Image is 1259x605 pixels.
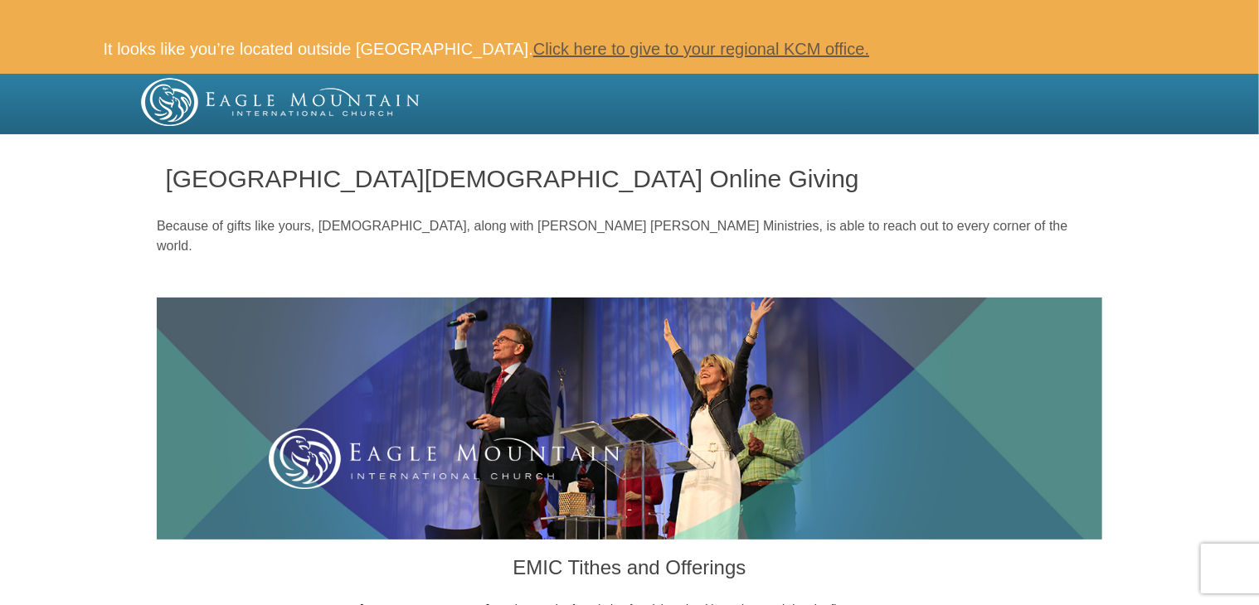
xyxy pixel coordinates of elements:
[166,165,1094,192] h1: [GEOGRAPHIC_DATA][DEMOGRAPHIC_DATA] Online Giving
[157,216,1102,256] p: Because of gifts like yours, [DEMOGRAPHIC_DATA], along with [PERSON_NAME] [PERSON_NAME] Ministrie...
[533,40,869,58] a: Click here to give to your regional KCM office.
[360,540,899,601] h3: EMIC Tithes and Offerings
[141,78,421,126] img: EMIC
[91,24,1169,74] div: It looks like you’re located outside [GEOGRAPHIC_DATA].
